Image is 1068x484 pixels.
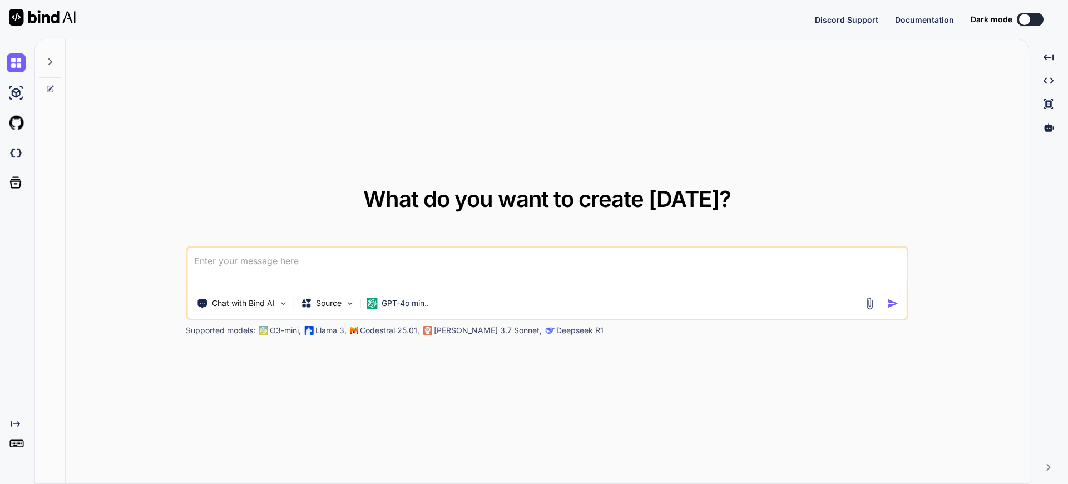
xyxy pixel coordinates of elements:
[7,53,26,72] img: chat
[7,144,26,162] img: darkCloudIdeIcon
[895,15,954,24] span: Documentation
[315,325,347,336] p: Llama 3,
[7,83,26,102] img: ai-studio
[345,299,354,308] img: Pick Models
[7,113,26,132] img: githubLight
[366,298,377,309] img: GPT-4o mini
[887,298,899,309] img: icon
[360,325,419,336] p: Codestral 25.01,
[545,326,554,335] img: claude
[815,14,878,26] button: Discord Support
[363,185,731,213] span: What do you want to create [DATE]?
[971,14,1012,25] span: Dark mode
[556,325,604,336] p: Deepseek R1
[259,326,268,335] img: GPT-4
[278,299,288,308] img: Pick Tools
[434,325,542,336] p: [PERSON_NAME] 3.7 Sonnet,
[350,327,358,334] img: Mistral-AI
[382,298,429,309] p: GPT-4o min..
[212,298,275,309] p: Chat with Bind AI
[270,325,301,336] p: O3-mini,
[423,326,432,335] img: claude
[304,326,313,335] img: Llama2
[815,15,878,24] span: Discord Support
[863,297,876,310] img: attachment
[895,14,954,26] button: Documentation
[186,325,255,336] p: Supported models:
[9,9,76,26] img: Bind AI
[316,298,342,309] p: Source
